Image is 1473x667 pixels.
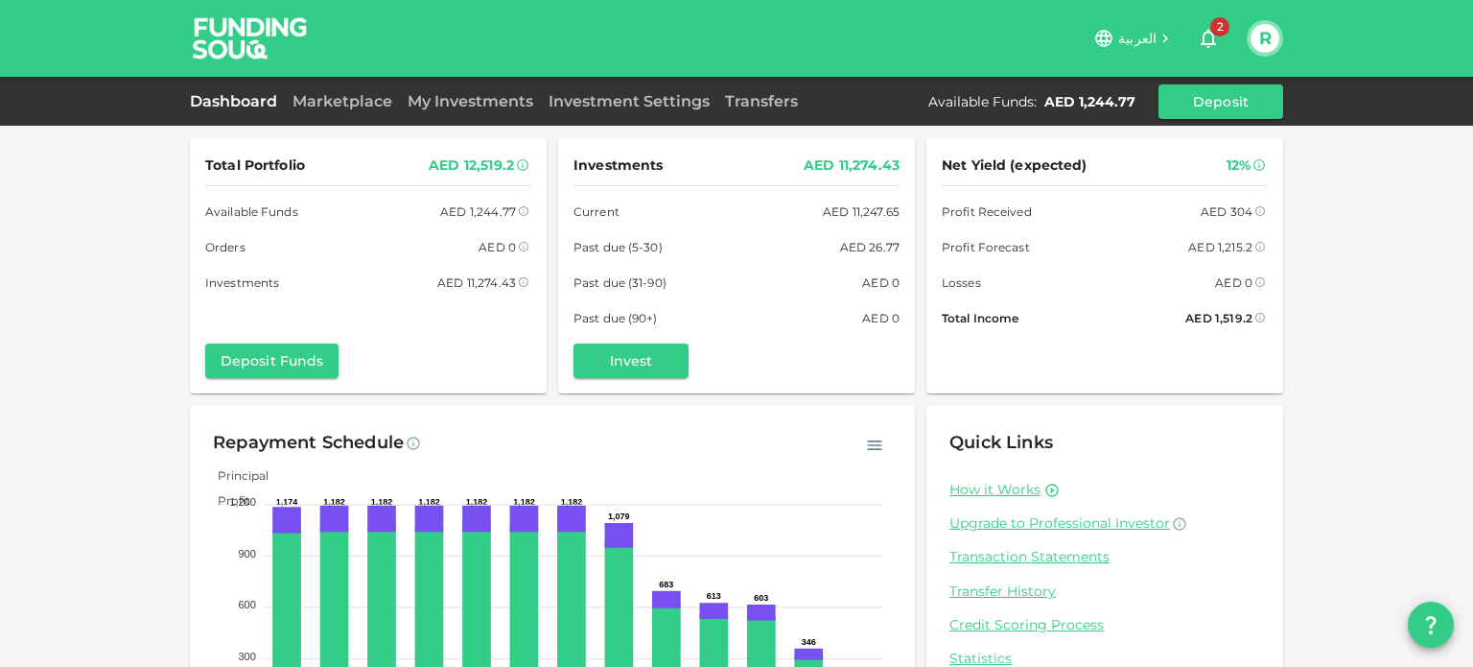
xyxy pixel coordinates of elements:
[229,496,256,508] tspan: 1,200
[862,273,900,293] div: AED 0
[1251,24,1279,53] button: R
[238,548,255,560] tspan: 900
[717,92,806,110] a: Transfers
[205,237,245,257] span: Orders
[573,202,620,222] span: Current
[1158,84,1283,119] button: Deposit
[573,344,689,378] button: Invest
[949,481,1040,499] a: How it Works
[479,237,516,257] div: AED 0
[238,599,255,610] tspan: 600
[400,92,541,110] a: My Investments
[573,154,663,178] span: Investments
[1201,202,1252,222] div: AED 304
[949,616,1260,634] a: Credit Scoring Process
[203,493,250,508] span: Profit
[949,514,1260,533] a: Upgrade to Professional Investor
[205,273,279,293] span: Investments
[1227,154,1251,178] div: 12%
[573,237,663,257] span: Past due (5-30)
[949,514,1170,532] span: Upgrade to Professional Investor
[1408,602,1454,648] button: question
[1118,30,1157,47] span: العربية
[429,154,514,178] div: AED 12,519.2
[238,651,255,662] tspan: 300
[1215,273,1252,293] div: AED 0
[942,237,1030,257] span: Profit Forecast
[1185,308,1252,328] div: AED 1,519.2
[823,202,900,222] div: AED 11,247.65
[205,202,298,222] span: Available Funds
[213,428,404,459] div: Repayment Schedule
[573,273,666,293] span: Past due (31-90)
[949,583,1260,601] a: Transfer History
[1189,19,1227,58] button: 2
[942,308,1018,328] span: Total Income
[205,344,339,378] button: Deposit Funds
[942,273,981,293] span: Losses
[437,273,516,293] div: AED 11,274.43
[203,468,269,483] span: Principal
[573,308,658,328] span: Past due (90+)
[190,92,285,110] a: Dashboard
[942,154,1087,178] span: Net Yield (expected)
[862,308,900,328] div: AED 0
[1188,237,1252,257] div: AED 1,215.2
[1210,17,1229,36] span: 2
[1044,92,1135,111] div: AED 1,244.77
[285,92,400,110] a: Marketplace
[949,548,1260,566] a: Transaction Statements
[440,202,516,222] div: AED 1,244.77
[205,154,305,178] span: Total Portfolio
[949,432,1053,453] span: Quick Links
[541,92,717,110] a: Investment Settings
[804,154,900,178] div: AED 11,274.43
[928,92,1037,111] div: Available Funds :
[942,202,1032,222] span: Profit Received
[840,237,900,257] div: AED 26.77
